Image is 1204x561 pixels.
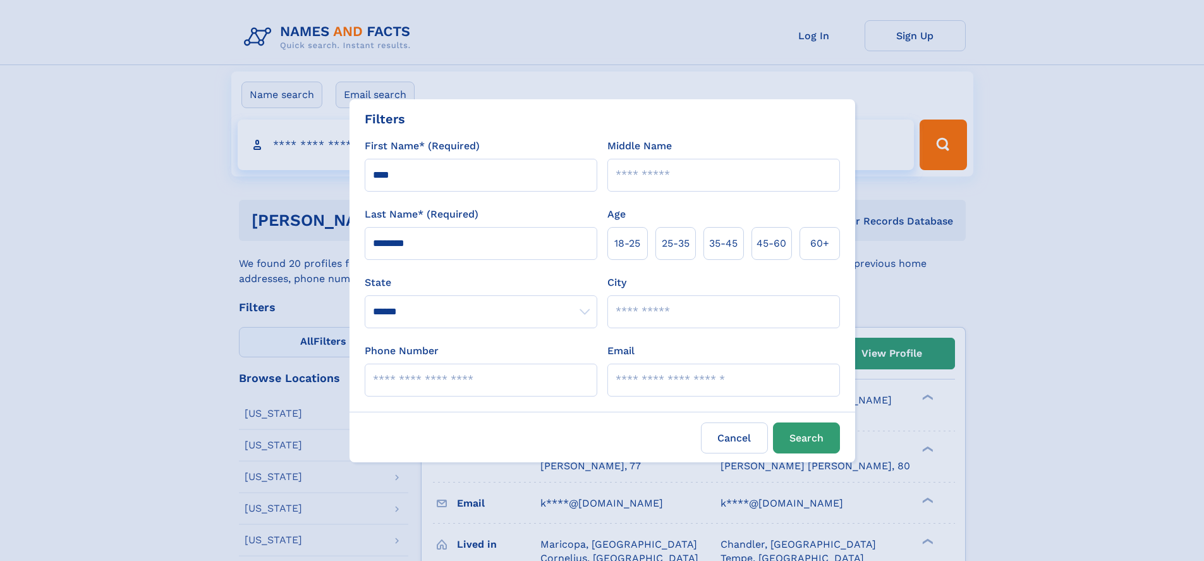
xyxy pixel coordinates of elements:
[701,422,768,453] label: Cancel
[757,236,786,251] span: 45‑60
[709,236,738,251] span: 35‑45
[607,275,626,290] label: City
[810,236,829,251] span: 60+
[614,236,640,251] span: 18‑25
[365,139,480,154] label: First Name* (Required)
[662,236,690,251] span: 25‑35
[365,109,405,128] div: Filters
[773,422,840,453] button: Search
[365,207,478,222] label: Last Name* (Required)
[607,207,626,222] label: Age
[607,343,635,359] label: Email
[365,275,597,290] label: State
[607,139,672,154] label: Middle Name
[365,343,439,359] label: Phone Number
